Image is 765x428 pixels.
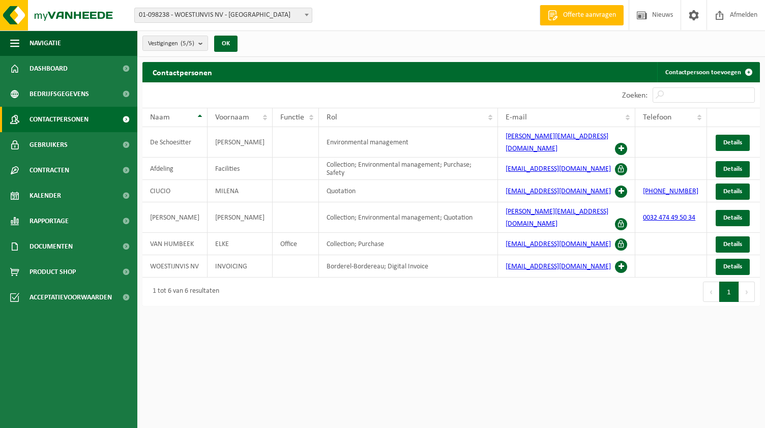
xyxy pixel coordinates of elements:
span: Voornaam [215,113,249,121]
td: MILENA [208,180,273,202]
span: Telefoon [643,113,671,121]
a: [PERSON_NAME][EMAIL_ADDRESS][DOMAIN_NAME] [506,133,608,152]
td: Afdeling [142,158,208,180]
button: Next [739,282,755,302]
td: Collection; Environmental management; Quotation [319,202,498,233]
span: Acceptatievoorwaarden [30,285,112,310]
a: [PHONE_NUMBER] [643,188,698,195]
a: Contactpersoon toevoegen [657,62,759,82]
span: E-mail [506,113,527,121]
a: Details [716,210,750,226]
span: 01-098238 - WOESTIJNVIS NV - VILVOORDE [135,8,312,22]
span: Rol [327,113,337,121]
a: [EMAIL_ADDRESS][DOMAIN_NAME] [506,240,611,248]
span: Vestigingen [148,36,194,51]
td: VAN HUMBEEK [142,233,208,255]
span: 01-098238 - WOESTIJNVIS NV - VILVOORDE [134,8,312,23]
span: Details [723,215,742,221]
button: Vestigingen(5/5) [142,36,208,51]
a: 0032 474 49 50 34 [643,214,695,222]
button: Previous [703,282,719,302]
td: Collection; Environmental management; Purchase; Safety [319,158,498,180]
span: Rapportage [30,208,69,234]
td: Quotation [319,180,498,202]
a: Offerte aanvragen [540,5,624,25]
a: Details [716,161,750,177]
iframe: chat widget [5,406,170,428]
span: Details [723,188,742,195]
h2: Contactpersonen [142,62,222,82]
td: [PERSON_NAME] [208,127,273,158]
td: Office [273,233,319,255]
td: ELKE [208,233,273,255]
button: OK [214,36,238,52]
span: Gebruikers [30,132,68,158]
span: Navigatie [30,30,61,56]
span: Bedrijfsgegevens [30,81,89,107]
a: [EMAIL_ADDRESS][DOMAIN_NAME] [506,263,611,270]
span: Product Shop [30,259,76,285]
button: 1 [719,282,739,302]
label: Zoeken: [622,91,648,100]
span: Details [723,139,742,146]
count: (5/5) [181,40,194,47]
td: [PERSON_NAME] [208,202,273,233]
td: Collection; Purchase [319,233,498,255]
span: Details [723,241,742,248]
td: WOESTIJNVIS NV [142,255,208,278]
a: Details [716,259,750,275]
a: Details [716,184,750,200]
span: Details [723,166,742,172]
span: Details [723,263,742,270]
td: De Schoesitter [142,127,208,158]
a: Details [716,135,750,151]
span: Functie [280,113,304,121]
td: Borderel-Bordereau; Digital Invoice [319,255,498,278]
span: Kalender [30,183,61,208]
span: Dashboard [30,56,68,81]
span: Contracten [30,158,69,183]
span: Offerte aanvragen [561,10,619,20]
td: [PERSON_NAME] [142,202,208,233]
td: CIUCIO [142,180,208,202]
span: Documenten [30,234,73,259]
span: Naam [150,113,170,121]
div: 1 tot 6 van 6 resultaten [148,283,219,301]
span: Contactpersonen [30,107,89,132]
td: Environmental management [319,127,498,158]
td: INVOICING [208,255,273,278]
a: [EMAIL_ADDRESS][DOMAIN_NAME] [506,188,611,195]
a: [EMAIL_ADDRESS][DOMAIN_NAME] [506,165,611,173]
a: [PERSON_NAME][EMAIL_ADDRESS][DOMAIN_NAME] [506,208,608,228]
td: Facilities [208,158,273,180]
a: Details [716,236,750,253]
